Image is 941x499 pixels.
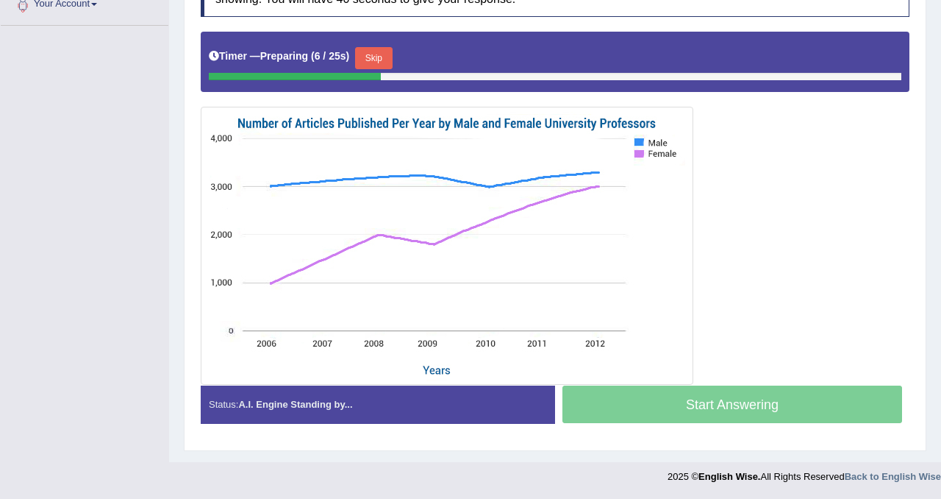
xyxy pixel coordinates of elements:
strong: English Wise. [698,471,760,482]
a: Back to English Wise [845,471,941,482]
b: ) [346,50,350,62]
div: Status: [201,386,555,423]
h5: Timer — [209,51,349,62]
b: 6 / 25s [315,50,346,62]
div: 2025 © All Rights Reserved [668,462,941,484]
button: Skip [355,47,392,69]
b: ( [311,50,315,62]
b: Preparing [260,50,308,62]
strong: A.I. Engine Standing by... [238,399,352,410]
